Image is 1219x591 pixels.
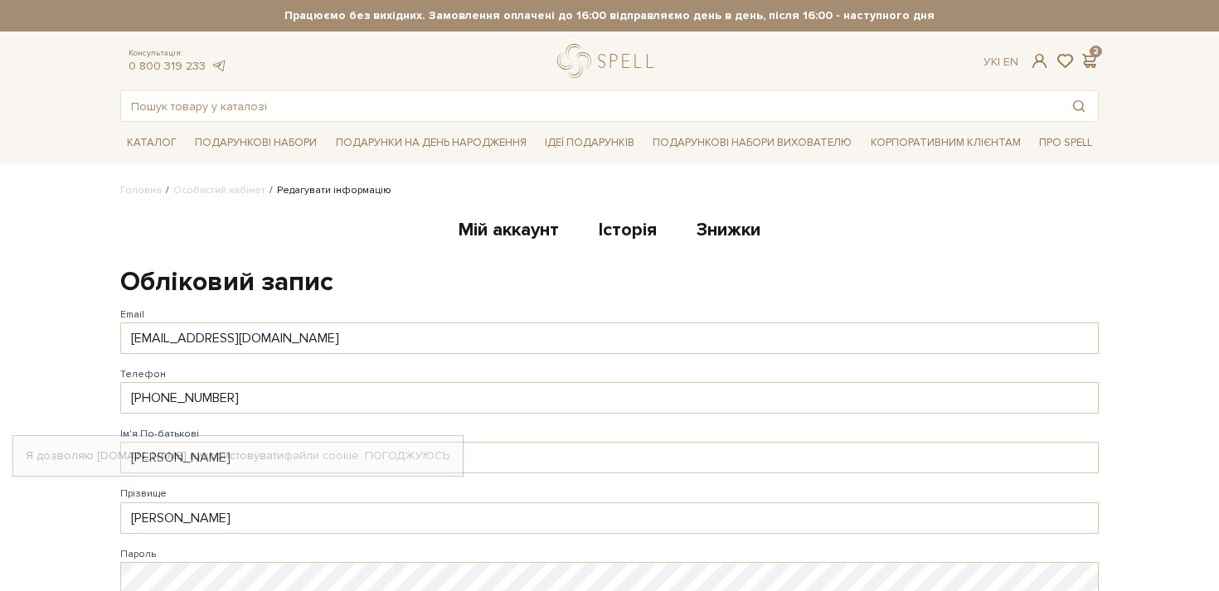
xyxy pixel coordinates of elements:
[210,59,226,73] a: telegram
[129,48,226,59] span: Консультація:
[120,487,167,501] label: Прізвище
[646,128,858,157] a: Подарункові набори вихователю
[120,367,166,382] label: Телефон
[459,219,559,246] a: Мій аккаунт
[265,183,391,198] li: Редагувати інформацію
[121,91,1060,121] input: Пошук товару у каталозі
[284,448,359,463] a: файли cookie
[329,130,533,156] a: Подарунки на День народження
[599,219,657,246] a: Історія
[864,128,1027,157] a: Корпоративним клієнтам
[365,448,449,463] a: Погоджуюсь
[120,130,183,156] a: Каталог
[120,308,144,322] label: Email
[120,8,1099,23] strong: Працюємо без вихідних. Замовлення оплачені до 16:00 відправляємо день в день, після 16:00 - насту...
[129,59,206,73] a: 0 800 319 233
[120,427,199,442] label: Ім'я По-батькові
[173,184,265,196] a: Особистий кабінет
[538,130,641,156] a: Ідеї подарунків
[188,130,323,156] a: Подарункові набори
[1032,130,1099,156] a: Про Spell
[13,448,463,463] div: Я дозволяю [DOMAIN_NAME] використовувати
[120,184,162,196] a: Головна
[120,547,156,562] label: Пароль
[1003,55,1018,69] a: En
[697,219,760,246] a: Знижки
[983,55,1018,70] div: Ук
[998,55,1000,69] span: |
[1060,91,1098,121] button: Пошук товару у каталозі
[557,44,661,78] a: logo
[120,265,1099,300] h1: Обліковий запис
